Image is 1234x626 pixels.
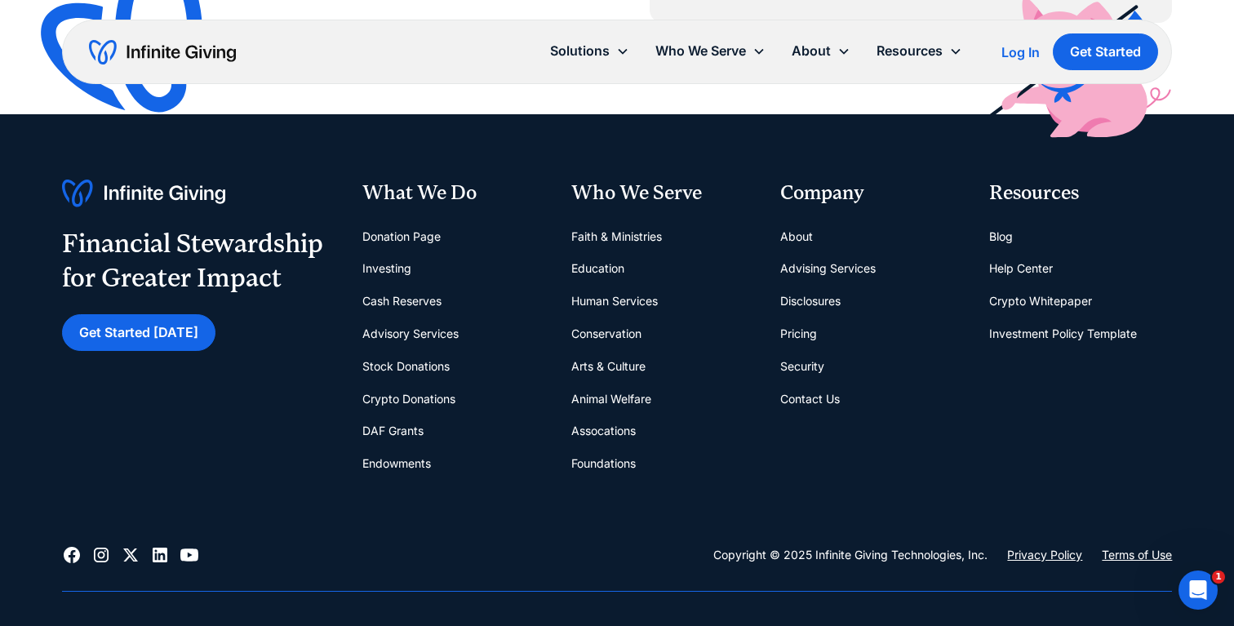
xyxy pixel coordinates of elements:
div: Resources [877,40,943,62]
a: Animal Welfare [571,383,651,415]
div: Company [780,180,963,207]
div: Copyright © 2025 Infinite Giving Technologies, Inc. [713,545,988,565]
a: Foundations [571,447,636,480]
a: Advising Services [780,252,876,285]
a: Help Center [989,252,1053,285]
a: Get Started [DATE] [62,314,215,351]
iframe: Intercom live chat [1179,571,1218,610]
a: Terms of Use [1102,545,1172,565]
a: Get Started [1053,33,1158,70]
a: Privacy Policy [1007,545,1082,565]
div: Who We Serve [571,180,754,207]
div: About [792,40,831,62]
div: Solutions [550,40,610,62]
div: Log In [1001,46,1040,59]
a: Contact Us [780,383,840,415]
div: Financial Stewardship for Greater Impact [62,227,323,295]
a: Stock Donations [362,350,450,383]
a: Security [780,350,824,383]
a: Advisory Services [362,317,459,350]
a: About [780,220,813,253]
div: Solutions [537,33,642,69]
a: Faith & Ministries [571,220,662,253]
a: Disclosures [780,285,841,317]
span: 1 [1212,571,1225,584]
div: Resources [863,33,975,69]
a: Pricing [780,317,817,350]
div: Who We Serve [655,40,746,62]
a: Crypto Whitepaper [989,285,1092,317]
a: Education [571,252,624,285]
a: Endowments [362,447,431,480]
a: Donation Page [362,220,441,253]
div: Resources [989,180,1172,207]
a: Assocations [571,415,636,447]
a: Blog [989,220,1013,253]
a: Investing [362,252,411,285]
a: DAF Grants [362,415,424,447]
a: Cash Reserves [362,285,442,317]
div: What We Do [362,180,545,207]
a: Human Services [571,285,658,317]
div: About [779,33,863,69]
a: home [89,39,236,65]
a: Investment Policy Template [989,317,1137,350]
a: Crypto Donations [362,383,455,415]
a: Arts & Culture [571,350,646,383]
a: Log In [1001,42,1040,62]
div: Who We Serve [642,33,779,69]
a: Conservation [571,317,641,350]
